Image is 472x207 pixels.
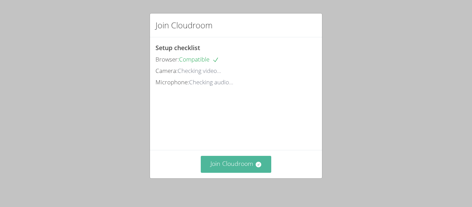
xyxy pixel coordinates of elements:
h2: Join Cloudroom [155,19,213,31]
span: Microphone: [155,78,189,86]
span: Setup checklist [155,44,200,52]
span: Checking video... [178,67,221,75]
button: Join Cloudroom [201,156,272,173]
span: Browser: [155,55,179,63]
span: Checking audio... [189,78,233,86]
span: Compatible [179,55,219,63]
span: Camera: [155,67,178,75]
